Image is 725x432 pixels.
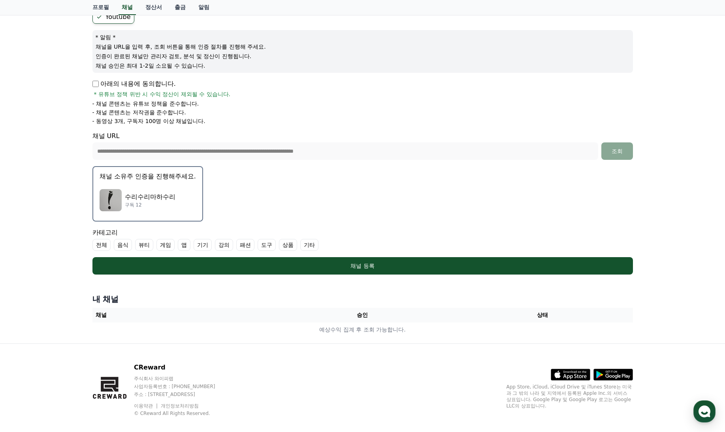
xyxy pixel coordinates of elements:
span: 홈 [25,263,30,269]
a: 문의하기 [11,116,143,135]
h1: CReward [9,59,56,72]
p: 채널 승인은 최대 1-2일 소요될 수 있습니다. [96,62,630,70]
button: 조회 [601,142,633,160]
span: 대화 [72,263,82,269]
div: 조회 [604,147,630,155]
p: App Store, iCloud, iCloud Drive 및 iTunes Store는 미국과 그 밖의 나라 및 지역에서 등록된 Apple Inc.의 서비스 상표입니다. Goo... [507,384,633,409]
th: 채널 [92,308,273,322]
p: 구독 12 [125,202,175,208]
label: 전체 [92,239,111,251]
a: 개인정보처리방침 [161,403,199,409]
p: 아래의 내용에 동의합니다. [92,79,176,89]
p: 수리수리마하수리 [125,192,175,202]
label: 기타 [300,239,318,251]
label: 음식 [114,239,132,251]
a: 이용약관 [134,403,159,409]
span: 문의하기 [61,122,85,130]
a: 설정 [102,251,152,271]
a: 대화 [52,251,102,271]
th: 승인 [272,308,452,322]
button: 채널 소유주 인증을 진행해주세요. 수리수리마하수리 수리수리마하수리 구독 12 [92,166,203,222]
div: 문의사항을 남겨주세요 :) [29,99,129,107]
a: 채널톡이용중 [60,157,94,164]
p: © CReward All Rights Reserved. [134,410,230,417]
p: - 동영상 3개, 구독자 100명 이상 채널입니다. [92,117,205,125]
span: 이용중 [68,158,94,163]
label: 패션 [236,239,254,251]
a: 홈 [2,251,52,271]
span: 설정 [122,263,132,269]
span: [DATE] 오전 8:30부터 운영해요 [45,138,118,145]
p: CReward [134,363,230,372]
label: 강의 [215,239,233,251]
td: 예상수익 집계 후 조회 가능합니다. [92,322,633,337]
p: 주식회사 와이피랩 [134,375,230,382]
span: 운영시간 보기 [104,64,136,71]
div: CReward [29,84,145,91]
label: 앱 [178,239,190,251]
div: 카테고리 [92,228,633,251]
button: 채널 등록 [92,257,633,275]
label: 뷰티 [135,239,153,251]
label: 기기 [194,239,212,251]
span: * 유튜브 정책 위반 시 수익 정산이 제외될 수 있습니다. [94,90,231,98]
label: 도구 [258,239,276,251]
label: 게임 [156,239,175,251]
div: 채널 등록 [108,262,617,270]
p: - 채널 콘텐츠는 저작권을 준수합니다. [92,108,186,116]
button: 운영시간 보기 [100,63,145,72]
p: 인증이 완료된 채널만 관리자 검토, 분석 및 정산이 진행됩니다. [96,52,630,60]
label: Youtube [92,10,134,24]
p: 주소 : [STREET_ADDRESS] [134,391,230,398]
label: 상품 [279,239,297,251]
th: 상태 [452,308,633,322]
h4: 내 채널 [92,294,633,305]
img: 수리수리마하수리 [100,189,122,211]
a: CReward안녕하세요 크리워드입니다.문의사항을 남겨주세요 :) [9,81,145,112]
p: - 채널 콘텐츠는 유튜브 정책을 준수합니다. [92,100,199,108]
div: 안녕하세요 크리워드입니다. [29,91,129,99]
p: 채널 소유주 인증을 진행해주세요. [100,172,196,181]
p: 사업자등록번호 : [PHONE_NUMBER] [134,383,230,390]
p: 채널을 URL을 입력 후, 조회 버튼을 통해 인증 절차를 진행해 주세요. [96,43,630,51]
b: 채널톡 [68,158,81,163]
div: 채널 URL [92,131,633,160]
